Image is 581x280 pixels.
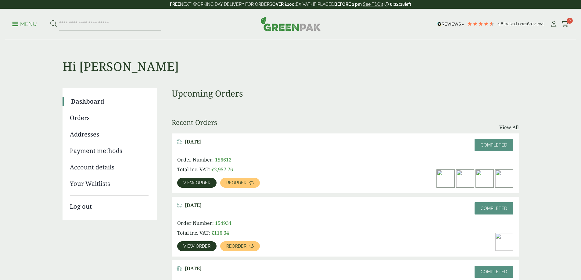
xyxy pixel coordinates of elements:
i: My Account [550,21,558,27]
a: 0 [561,19,569,29]
a: View order [177,241,217,251]
img: 16oz-PET-Smoothie-Cup-with-Strawberry-Milkshake-and-cream-300x200.jpg [456,170,474,187]
a: See T&C's [363,2,383,7]
span: Total inc. VAT: [177,229,210,236]
strong: OVER £100 [272,2,295,7]
span: 0 [567,18,573,24]
img: dsc_4133a_8-300x200.jpg [476,170,493,187]
span: [DATE] [185,139,202,145]
a: Payment methods [70,146,149,155]
p: Menu [12,20,37,28]
span: View order [183,244,210,248]
a: Menu [12,20,37,27]
img: GreenPak Supplies [260,16,321,31]
a: Orders [70,113,149,122]
i: Cart [561,21,569,27]
img: IMG_5252-300x200.jpg [495,233,513,251]
span: 0:32:18 [390,2,405,7]
bdi: 2,957.76 [211,166,233,173]
a: Reorder [220,178,260,188]
span: [DATE] [185,266,202,271]
a: Reorder [220,241,260,251]
span: £ [211,166,214,173]
img: REVIEWS.io [437,22,464,26]
span: 154934 [215,220,231,226]
span: reviews [529,21,544,26]
span: 216 [523,21,529,26]
a: Log out [70,196,149,211]
span: Reorder [226,181,246,185]
a: View All [499,124,519,131]
span: Completed [481,206,507,211]
span: £ [211,229,214,236]
a: Your Waitlists [70,179,149,188]
img: 12oz-PET-Smoothie-Cup-with-Raspberry-Smoothie-no-lid-300x222.jpg [437,170,454,187]
a: Account details [70,163,149,172]
span: [DATE] [185,202,202,208]
a: View order [177,178,217,188]
span: Total inc. VAT: [177,166,210,173]
span: Reorder [226,244,246,248]
h3: Recent Orders [172,118,217,126]
strong: FREE [170,2,180,7]
img: Dome-with-hold-lid-300x200.png [495,170,513,187]
a: Dashboard [71,97,149,106]
h3: Upcoming Orders [172,88,519,99]
h1: Hi [PERSON_NAME] [63,40,519,74]
span: Completed [481,143,507,147]
span: Based on [504,21,523,26]
a: Addresses [70,130,149,139]
span: Order Number: [177,156,214,163]
span: Completed [481,269,507,274]
div: 4.79 Stars [467,21,494,27]
strong: BEFORE 2 pm [334,2,362,7]
span: Order Number: [177,220,214,226]
bdi: 116.34 [211,229,229,236]
span: 4.8 [497,21,504,26]
span: View order [183,181,210,185]
span: 156612 [215,156,231,163]
span: left [405,2,411,7]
